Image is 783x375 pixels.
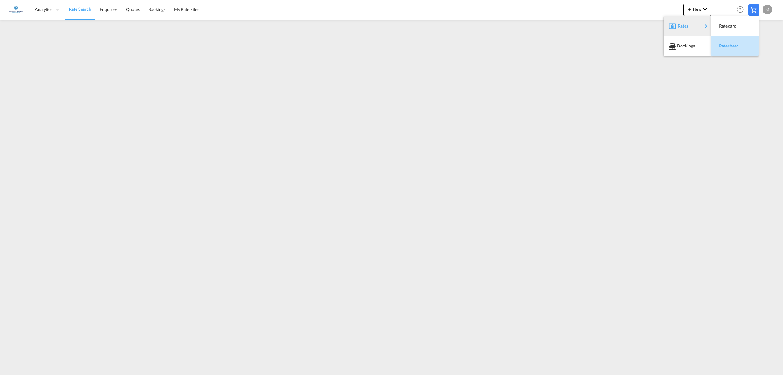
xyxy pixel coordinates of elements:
span: Bookings [677,40,684,52]
md-icon: icon-chevron-right [702,23,710,30]
span: Ratesheet [719,40,726,52]
span: Rates [678,20,685,32]
button: Bookings [664,36,711,56]
div: Ratesheet [716,38,754,54]
div: Ratecard [716,18,754,34]
div: Bookings [669,38,706,54]
span: Ratecard [719,20,726,32]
